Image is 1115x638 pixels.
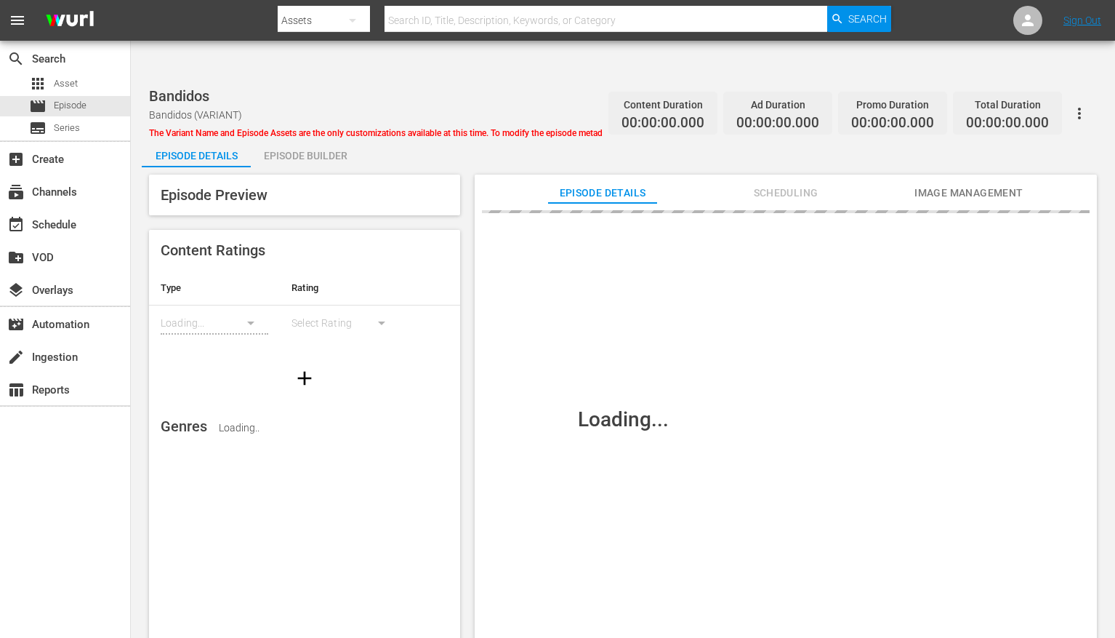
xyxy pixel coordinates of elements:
[9,12,26,29] span: menu
[7,348,25,366] span: Ingestion
[149,109,242,121] span: Bandidos (VARIANT)
[54,76,78,91] span: Asset
[7,282,25,299] span: Overlays
[54,121,80,135] span: Series
[7,183,25,201] span: Channels
[736,115,819,132] span: 00:00:00.000
[827,6,891,32] button: Search
[142,138,251,167] button: Episode Details
[35,4,105,38] img: ans4CAIJ8jUAAAAAAAAAAAAAAAAAAAAAAAAgQb4GAAAAAAAAAAAAAAAAAAAAAAAAJMjXAAAAAAAAAAAAAAAAAAAAAAAAgAT5G...
[7,50,25,68] span: Search
[848,6,887,32] span: Search
[621,95,704,115] div: Content Duration
[149,87,209,105] span: Bandidos
[29,75,47,92] span: Asset
[251,138,360,167] button: Episode Builder
[736,95,819,115] div: Ad Duration
[142,138,251,173] div: Episode Details
[7,216,25,234] span: Schedule
[7,151,25,168] span: Create
[29,97,47,115] span: Episode
[29,119,47,137] span: Series
[54,98,86,113] span: Episode
[578,407,669,431] div: Loading...
[7,381,25,399] span: Reports
[966,95,1049,115] div: Total Duration
[7,316,25,333] span: Automation
[251,138,360,173] div: Episode Builder
[851,95,934,115] div: Promo Duration
[966,115,1049,132] span: 00:00:00.000
[851,115,934,132] span: 00:00:00.000
[149,128,744,138] span: The Variant Name and Episode Assets are the only customizations available at this time. To modify...
[1063,15,1101,26] a: Sign Out
[621,115,704,132] span: 00:00:00.000
[7,249,25,266] span: VOD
